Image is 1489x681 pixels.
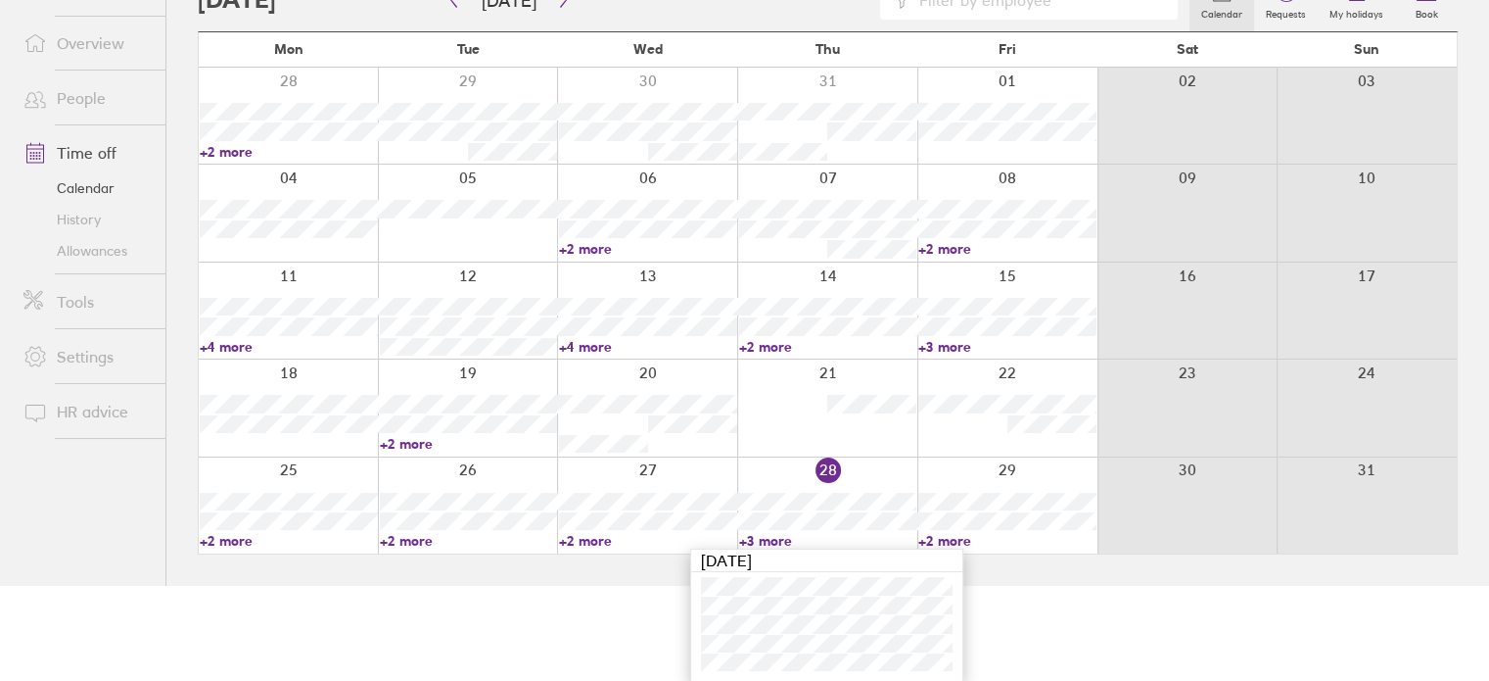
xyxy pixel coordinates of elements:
[380,532,558,550] a: +2 more
[999,41,1016,57] span: Fri
[918,240,1096,258] a: +2 more
[8,392,165,431] a: HR advice
[8,133,165,172] a: Time off
[918,532,1096,550] a: +2 more
[8,204,165,235] a: History
[1189,3,1254,21] label: Calendar
[739,532,917,550] a: +3 more
[200,532,378,550] a: +2 more
[8,337,165,376] a: Settings
[1318,3,1395,21] label: My holidays
[559,240,737,258] a: +2 more
[200,143,378,161] a: +2 more
[8,78,165,118] a: People
[8,282,165,321] a: Tools
[739,338,917,356] a: +2 more
[380,435,558,453] a: +2 more
[8,24,165,63] a: Overview
[633,41,663,57] span: Wed
[200,338,378,356] a: +4 more
[8,235,165,267] a: Allowances
[1254,3,1318,21] label: Requests
[1404,3,1450,21] label: Book
[918,338,1096,356] a: +3 more
[815,41,840,57] span: Thu
[8,172,165,204] a: Calendar
[691,550,962,572] div: [DATE]
[1177,41,1198,57] span: Sat
[559,338,737,356] a: +4 more
[274,41,303,57] span: Mon
[457,41,480,57] span: Tue
[1354,41,1379,57] span: Sun
[559,532,737,550] a: +2 more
